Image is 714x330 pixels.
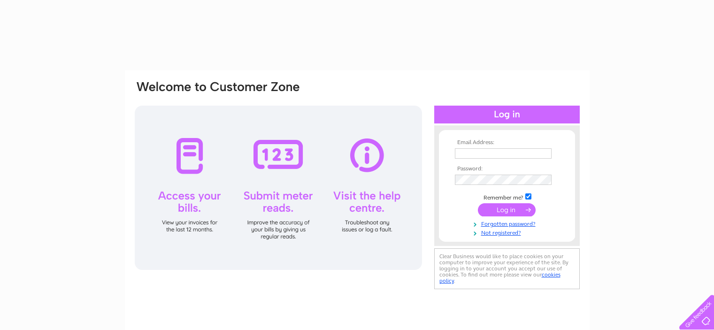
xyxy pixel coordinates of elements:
th: Password: [453,166,561,172]
div: Clear Business would like to place cookies on your computer to improve your experience of the sit... [434,248,580,289]
td: Remember me? [453,192,561,201]
input: Submit [478,203,536,216]
a: Not registered? [455,228,561,237]
a: cookies policy [439,271,560,284]
a: Forgotten password? [455,219,561,228]
th: Email Address: [453,139,561,146]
